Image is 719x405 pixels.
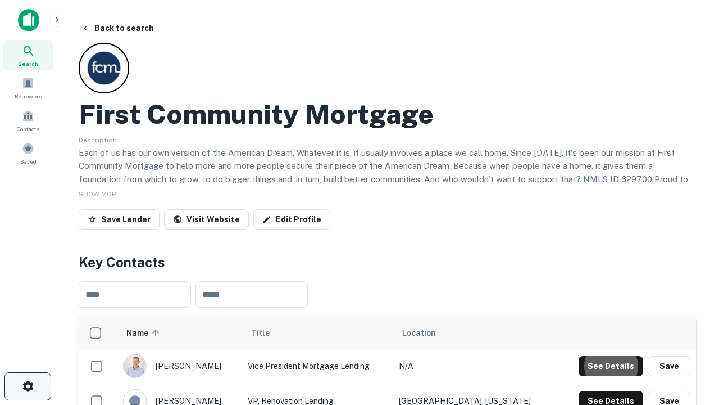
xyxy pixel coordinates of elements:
[20,157,37,166] span: Saved
[253,209,330,229] a: Edit Profile
[18,9,39,31] img: capitalize-icon.png
[393,317,556,349] th: Location
[79,190,120,198] span: SHOW MORE
[15,92,42,101] span: Borrowers
[579,356,643,376] button: See Details
[79,146,697,199] p: Each of us has our own version of the American Dream. Whatever it is, it usually involves a place...
[76,18,158,38] button: Back to search
[402,326,436,340] span: Location
[117,317,242,349] th: Name
[3,73,53,103] a: Borrowers
[79,252,697,272] h4: Key Contacts
[393,349,556,384] td: N/A
[242,317,393,349] th: Title
[124,355,146,377] img: 1520878720083
[17,124,39,133] span: Contacts
[3,105,53,136] a: Contacts
[242,349,393,384] td: Vice President Mortgage Lending
[79,136,117,144] span: Description
[79,209,160,229] button: Save Lender
[663,279,719,333] iframe: Chat Widget
[79,98,434,130] h2: First Community Mortgage
[123,354,236,378] div: [PERSON_NAME]
[3,138,53,168] a: Saved
[126,326,163,340] span: Name
[251,326,284,340] span: Title
[3,40,53,70] a: Search
[648,356,690,376] button: Save
[18,59,38,68] span: Search
[164,209,249,229] a: Visit Website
